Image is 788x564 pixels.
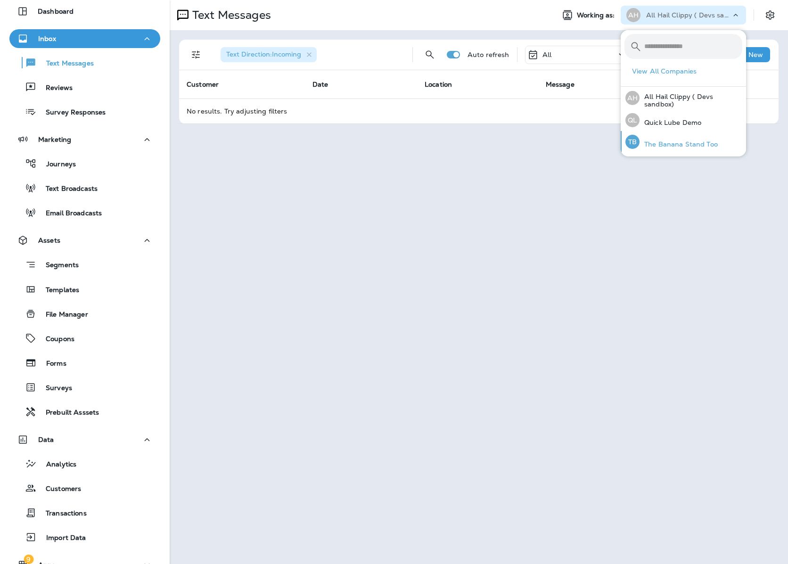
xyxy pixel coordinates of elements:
[312,80,328,89] span: Date
[179,98,779,123] td: No results. Try adjusting filters
[38,35,56,42] p: Inbox
[621,109,746,131] button: QLQuick Lube Demo
[9,377,160,397] button: Surveys
[38,237,60,244] p: Assets
[36,286,79,295] p: Templates
[9,254,160,275] button: Segments
[546,80,575,89] span: Message
[24,555,33,564] span: 9
[9,154,160,173] button: Journeys
[9,430,160,449] button: Data
[425,80,452,89] span: Location
[9,527,160,547] button: Import Data
[748,51,763,58] p: New
[9,130,160,149] button: Marketing
[36,209,102,218] p: Email Broadcasts
[36,384,72,393] p: Surveys
[37,160,76,169] p: Journeys
[187,80,219,89] span: Customer
[36,185,98,194] p: Text Broadcasts
[37,460,76,469] p: Analytics
[640,119,701,126] p: Quick Lube Demo
[625,91,640,105] div: AH
[468,51,509,58] p: Auto refresh
[625,113,640,127] div: QL
[9,53,160,73] button: Text Messages
[36,335,74,344] p: Coupons
[621,131,746,153] button: TBThe Banana Stand Too
[189,8,271,22] p: Text Messages
[577,11,617,19] span: Working as:
[36,84,73,93] p: Reviews
[9,279,160,299] button: Templates
[9,77,160,97] button: Reviews
[762,7,779,24] button: Settings
[38,436,54,443] p: Data
[36,311,88,319] p: File Manager
[626,8,640,22] div: AH
[9,102,160,122] button: Survey Responses
[420,45,439,64] button: Search Messages
[36,261,79,270] p: Segments
[9,328,160,348] button: Coupons
[37,59,94,68] p: Text Messages
[9,304,160,324] button: File Manager
[9,203,160,222] button: Email Broadcasts
[621,87,746,109] button: AHAll Hail Clippy ( Devs sandbox)
[37,360,66,368] p: Forms
[9,503,160,523] button: Transactions
[38,8,74,15] p: Dashboard
[9,231,160,250] button: Assets
[542,51,551,58] p: All
[36,485,81,494] p: Customers
[9,353,160,373] button: Forms
[221,47,317,62] div: Text Direction:Incoming
[9,29,160,48] button: Inbox
[226,50,301,58] span: Text Direction : Incoming
[640,93,742,108] p: All Hail Clippy ( Devs sandbox)
[625,135,640,149] div: TB
[646,11,731,19] p: All Hail Clippy ( Devs sandbox)
[9,454,160,474] button: Analytics
[9,478,160,498] button: Customers
[187,45,205,64] button: Filters
[36,108,106,117] p: Survey Responses
[628,64,746,79] button: View All Companies
[37,534,86,543] p: Import Data
[9,402,160,422] button: Prebuilt Asssets
[9,178,160,198] button: Text Broadcasts
[38,136,71,143] p: Marketing
[9,2,160,21] button: Dashboard
[640,140,718,148] p: The Banana Stand Too
[36,409,99,417] p: Prebuilt Asssets
[36,509,87,518] p: Transactions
